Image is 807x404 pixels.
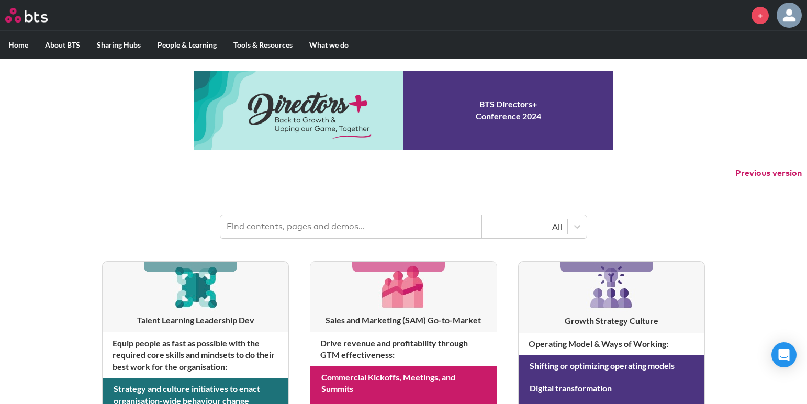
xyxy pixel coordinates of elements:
[103,332,288,378] h4: Equip people as fast as possible with the required core skills and mindsets to do their best work...
[777,3,802,28] a: Profile
[5,8,67,23] a: Go home
[310,332,496,366] h4: Drive revenue and profitability through GTM effectiveness :
[149,31,225,59] label: People & Learning
[487,221,562,232] div: All
[171,262,220,311] img: [object Object]
[771,342,797,367] div: Open Intercom Messenger
[735,167,802,179] button: Previous version
[378,262,428,311] img: [object Object]
[777,3,802,28] img: Luiza Falcao
[519,315,704,327] h3: Growth Strategy Culture
[103,315,288,326] h3: Talent Learning Leadership Dev
[37,31,88,59] label: About BTS
[519,333,704,355] h4: Operating Model & Ways of Working :
[194,71,613,150] a: Conference 2024
[225,31,301,59] label: Tools & Resources
[310,315,496,326] h3: Sales and Marketing (SAM) Go-to-Market
[220,215,482,238] input: Find contents, pages and demos...
[586,262,636,312] img: [object Object]
[88,31,149,59] label: Sharing Hubs
[752,7,769,24] a: +
[5,8,48,23] img: BTS Logo
[301,31,357,59] label: What we do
